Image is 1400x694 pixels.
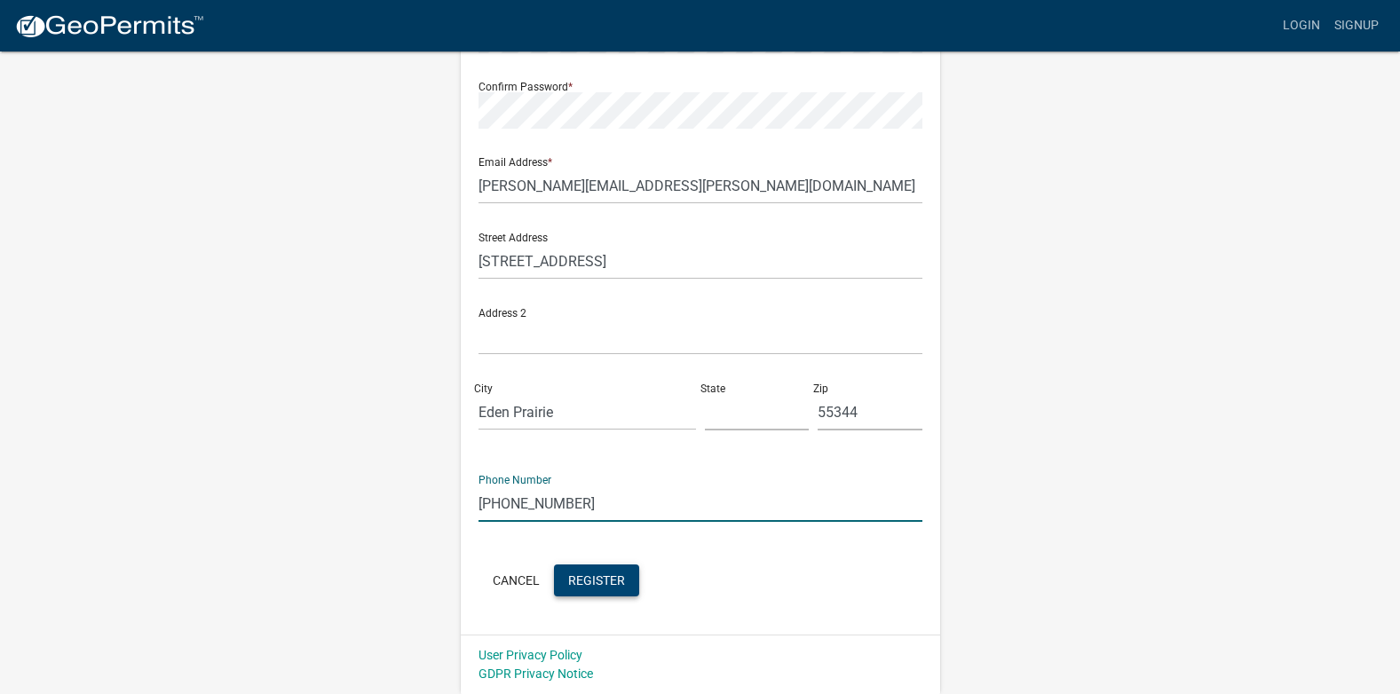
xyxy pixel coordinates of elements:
[1276,9,1327,43] a: Login
[479,564,554,596] button: Cancel
[479,648,582,662] a: User Privacy Policy
[554,564,639,596] button: Register
[1327,9,1386,43] a: Signup
[568,572,625,587] span: Register
[479,666,593,681] a: GDPR Privacy Notice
